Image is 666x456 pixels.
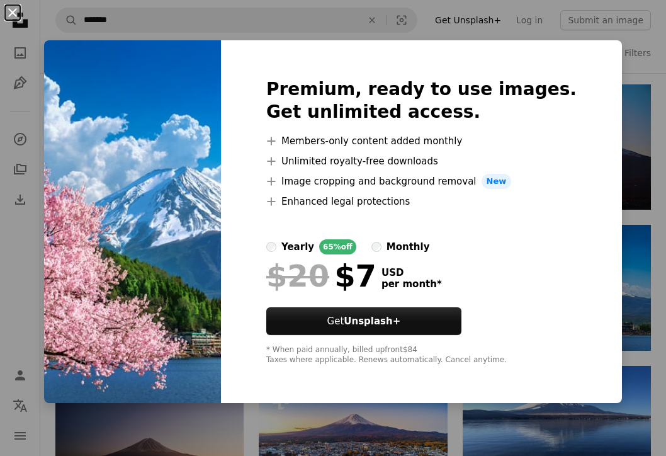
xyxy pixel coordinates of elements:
img: website_grey.svg [20,33,30,43]
img: logo_orange.svg [20,20,30,30]
li: Members-only content added monthly [266,134,577,149]
input: monthly [371,242,381,252]
li: Unlimited royalty-free downloads [266,154,577,169]
div: v 4.0.25 [35,20,62,30]
li: Image cropping and background removal [266,174,577,189]
span: $20 [266,259,329,292]
h2: Premium, ready to use images. Get unlimited access. [266,78,577,123]
div: $7 [266,259,376,292]
div: yearly [281,239,314,254]
span: New [482,174,512,189]
strong: Unsplash+ [344,316,400,327]
div: Keywords by Traffic [139,81,212,89]
img: premium_photo-1661964177687-57387c2cbd14 [44,40,221,403]
img: tab_keywords_by_traffic_grey.svg [125,79,135,89]
span: USD [381,267,442,278]
div: 65% off [319,239,356,254]
button: GetUnsplash+ [266,307,461,335]
span: per month * [381,278,442,290]
div: monthly [387,239,430,254]
img: tab_domain_overview_orange.svg [34,79,44,89]
div: Domain: [DOMAIN_NAME] [33,33,138,43]
li: Enhanced legal protections [266,194,577,209]
div: Domain Overview [48,81,113,89]
div: * When paid annually, billed upfront $84 Taxes where applicable. Renews automatically. Cancel any... [266,345,577,365]
input: yearly65%off [266,242,276,252]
